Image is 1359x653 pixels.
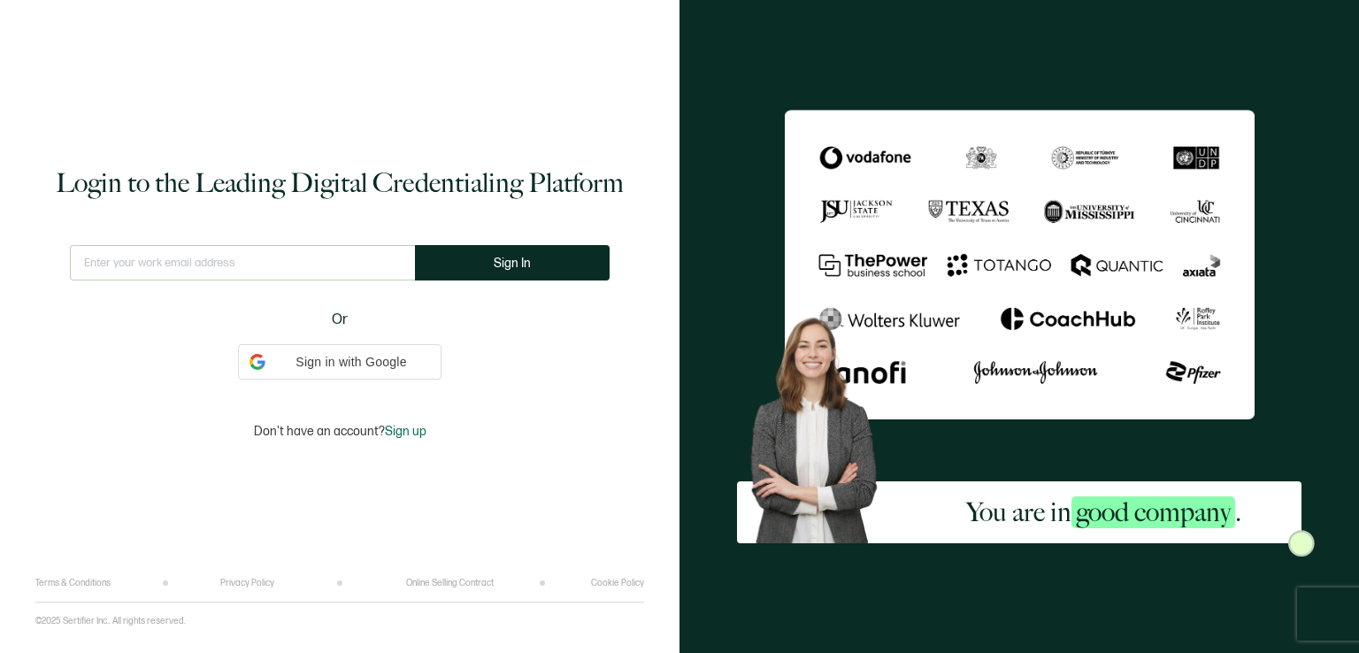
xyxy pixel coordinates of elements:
a: Terms & Conditions [35,578,111,588]
p: ©2025 Sertifier Inc.. All rights reserved. [35,616,186,626]
span: Sign In [494,257,531,270]
span: Sign in with Google [273,353,430,372]
input: Enter your work email address [70,245,415,280]
a: Privacy Policy [220,578,274,588]
h2: You are in . [966,495,1241,530]
a: Online Selling Contract [406,578,494,588]
img: Sertifier Login [1288,530,1315,557]
p: Don't have an account? [254,424,426,439]
img: Sertifier Login - You are in <span class="strong-h">good company</span>. [785,110,1255,419]
h1: Login to the Leading Digital Credentialing Platform [56,165,624,201]
img: Sertifier Login - You are in <span class="strong-h">good company</span>. Hero [737,306,906,543]
button: Sign In [415,245,610,280]
span: Or [332,309,348,331]
span: good company [1071,496,1235,528]
span: Sign up [385,424,426,439]
div: Sign in with Google [238,344,441,380]
a: Cookie Policy [591,578,644,588]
